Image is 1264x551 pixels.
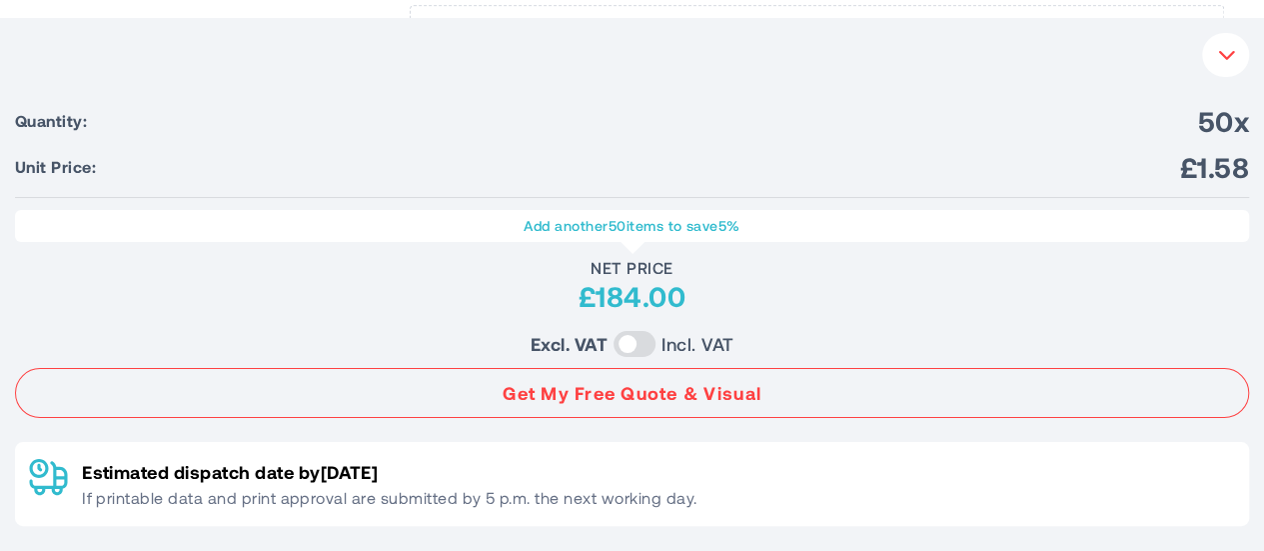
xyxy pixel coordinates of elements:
[15,111,87,131] span: Quantity:
[1202,33,1249,77] button: Your Instant Quote
[609,217,627,234] span: 50
[1180,149,1249,185] span: £1.58
[320,461,378,483] span: [DATE]
[29,458,68,496] img: Delivery
[661,330,733,358] label: Incl. VAT
[15,258,1249,278] div: Net Price
[15,157,96,177] span: Unit Price:
[82,458,696,486] p: Estimated dispatch date by
[1198,103,1249,139] span: 50x
[718,217,740,234] span: 5%
[82,486,696,510] p: If printable data and print approval are submitted by 5 p.m. the next working day.
[15,368,1249,418] button: Get My Free Quote & Visual
[531,330,608,358] label: Excl. VAT
[15,278,1249,314] div: £184.00
[25,216,1239,236] p: Add another items to save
